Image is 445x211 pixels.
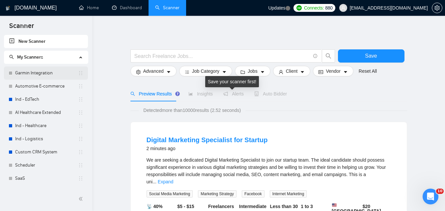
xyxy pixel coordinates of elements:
[4,66,88,80] li: Garmin Integration
[134,52,310,60] input: Search Freelance Jobs...
[296,5,302,11] img: upwork-logo.png
[322,49,335,63] button: search
[325,4,332,12] span: 880
[15,132,78,145] a: Ind - Logistics
[313,66,353,76] button: idcardVendorcaret-down
[166,69,171,74] span: caret-down
[4,35,88,48] li: New Scanner
[78,123,83,128] span: holder
[9,55,14,59] span: search
[4,93,88,106] li: Ind - EdTech
[153,179,156,184] span: ...
[78,149,83,155] span: holder
[78,97,83,102] span: holder
[15,159,78,172] a: Scheduler
[136,69,141,74] span: setting
[17,54,43,60] span: My Scanners
[254,91,287,96] span: Auto Bidder
[359,67,377,75] a: Reset All
[260,69,265,74] span: caret-down
[78,70,83,76] span: holder
[130,92,135,96] span: search
[179,66,232,76] button: barsJob Categorycaret-down
[332,203,337,207] img: 🇺🇸
[15,106,78,119] a: AI Healthcare Extended
[319,69,323,74] span: idcard
[177,204,194,209] b: $5 - $15
[6,3,10,13] img: logo
[147,156,391,185] div: We are seeking a dedicated Digital Marketing Specialist to join our startup team. The ideal candi...
[185,69,189,74] span: bars
[4,159,88,172] li: Scheduler
[147,145,268,152] div: 2 minutes ago
[158,179,173,184] a: Expand
[4,132,88,145] li: Ind - Logistics
[147,136,268,144] a: Digital Marketing Specialist for Startup
[432,5,442,11] a: setting
[188,91,213,96] span: Insights
[78,176,83,181] span: holder
[341,6,346,10] span: user
[436,189,444,194] span: 10
[9,35,83,48] a: New Scanner
[235,66,270,76] button: folderJobscaret-down
[432,5,442,11] span: setting
[79,5,99,11] a: homeHome
[9,54,43,60] span: My Scanners
[286,67,298,75] span: Client
[15,119,78,132] a: Ind - Healthcare
[300,69,305,74] span: caret-down
[423,189,438,204] iframe: Intercom live chat
[4,21,39,35] span: Scanner
[155,5,180,11] a: searchScanner
[322,53,335,59] span: search
[175,91,181,97] div: Tooltip anchor
[130,91,178,96] span: Preview Results
[143,67,164,75] span: Advanced
[78,136,83,142] span: holder
[223,92,228,96] span: notification
[15,80,78,93] a: Automotive E-commerce
[279,69,283,74] span: user
[242,190,264,198] span: Facebook
[4,145,88,159] li: Custom CRM System
[139,107,245,114] span: Detected more than 10000 results (2.52 seconds)
[188,92,193,96] span: area-chart
[78,84,83,89] span: holder
[304,4,324,12] span: Connects:
[147,190,193,198] span: Social Media Marketing
[240,69,245,74] span: folder
[15,66,78,80] a: Garmin Integration
[365,52,377,60] span: Save
[343,69,348,74] span: caret-down
[15,172,78,185] a: SaaS
[338,49,404,63] button: Save
[4,185,88,198] li: Ind - E-commerce
[363,204,370,209] b: $ 20
[147,157,386,184] span: We are seeking a dedicated Digital Marketing Specialist to join our startup team. The ideal candi...
[313,54,318,58] span: info-circle
[222,69,227,74] span: caret-down
[4,119,88,132] li: Ind - Healthcare
[15,93,78,106] a: Ind - EdTech
[15,145,78,159] a: Custom CRM System
[130,66,177,76] button: settingAdvancedcaret-down
[4,106,88,119] li: AI Healthcare Extended
[78,163,83,168] span: holder
[198,190,236,198] span: Marketing Strategy
[192,67,219,75] span: Job Category
[432,3,442,13] button: setting
[223,91,244,96] span: Alerts
[78,110,83,115] span: holder
[270,190,307,198] span: Internet Marketing
[326,67,340,75] span: Vendor
[239,204,266,209] b: Intermediate
[4,80,88,93] li: Automotive E-commerce
[268,5,285,11] span: Updates
[78,196,85,202] span: double-left
[112,5,142,11] a: dashboardDashboard
[4,172,88,185] li: SaaS
[254,92,259,96] span: robot
[147,204,163,209] b: 📡 40%
[248,67,258,75] span: Jobs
